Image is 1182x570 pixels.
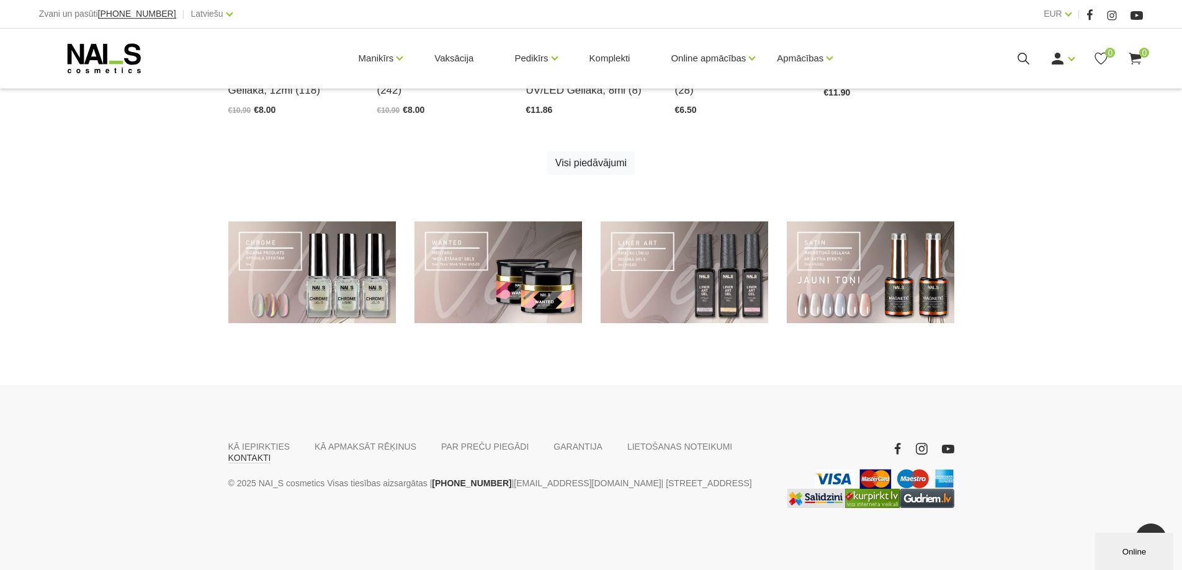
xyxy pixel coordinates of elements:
a: [EMAIL_ADDRESS][DOMAIN_NAME] [514,476,661,491]
a: 0 [1093,51,1109,66]
div: Zvani un pasūti [39,6,176,22]
span: €10.90 [228,106,251,115]
a: [PHONE_NUMBER] [432,476,511,491]
a: Pedikīrs [514,33,548,83]
a: 0 [1127,51,1143,66]
a: Komplekti [580,29,640,88]
span: | [182,6,185,22]
a: Vaksācija [424,29,483,88]
a: KONTAKTI [228,452,271,463]
span: 0 [1105,48,1115,58]
p: © 2025 NAI_S cosmetics Visas tiesības aizsargātas | | | [STREET_ADDRESS] [228,476,768,491]
a: https://www.gudriem.lv/veikali/lv [900,489,954,508]
span: €10.90 [377,106,400,115]
a: LIETOŠANAS NOTEIKUMI [627,441,732,452]
a: Manikīrs [359,33,394,83]
a: KĀ APMAKSĀT RĒĶINUS [315,441,416,452]
img: www.gudriem.lv/veikali/lv [900,489,954,508]
a: EUR [1044,6,1062,21]
span: | [1078,6,1080,22]
a: [PHONE_NUMBER] [98,9,176,19]
a: Online apmācības [671,33,746,83]
a: Latviešu [191,6,223,21]
a: Visi piedāvājumi [547,151,635,175]
span: €11.86 [526,105,553,115]
span: €8.00 [403,105,424,115]
img: Lielākais Latvijas interneta veikalu preču meklētājs [845,489,900,508]
a: GARANTIJA [553,441,602,452]
span: 0 [1139,48,1149,58]
a: Apmācības [777,33,823,83]
img: Labākā cena interneta veikalos - Samsung, Cena, iPhone, Mobilie telefoni [787,489,845,508]
a: KĀ IEPIRKTIES [228,441,290,452]
span: €8.00 [254,105,275,115]
iframe: chat widget [1095,530,1176,570]
span: €11.90 [824,87,851,97]
span: €6.50 [675,105,697,115]
a: PAR PREČU PIEGĀDI [441,441,529,452]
